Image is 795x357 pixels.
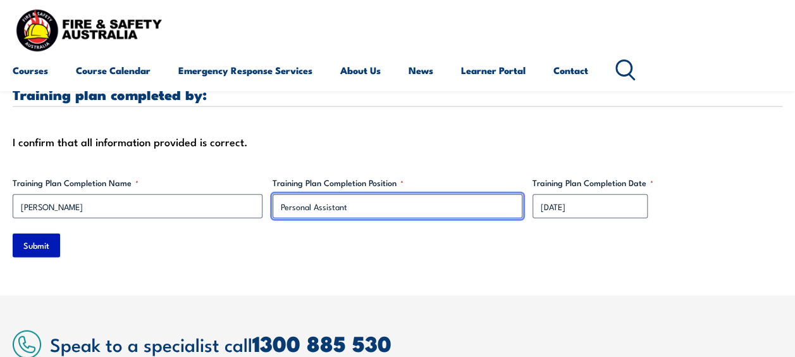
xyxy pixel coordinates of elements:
[273,177,522,189] label: Training Plan Completion Position
[340,55,381,85] a: About Us
[461,55,526,85] a: Learner Portal
[533,177,782,189] label: Training Plan Completion Date
[76,55,151,85] a: Course Calendar
[409,55,433,85] a: News
[13,234,60,258] input: Submit
[50,332,782,355] h2: Speak to a specialist call
[13,132,782,151] div: I confirm that all information provided is correct.
[13,87,782,101] h3: Training plan completed by:
[178,55,312,85] a: Emergency Response Services
[13,55,48,85] a: Courses
[553,55,588,85] a: Contact
[13,177,262,189] label: Training Plan Completion Name
[533,194,648,218] input: dd/mm/yyyy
